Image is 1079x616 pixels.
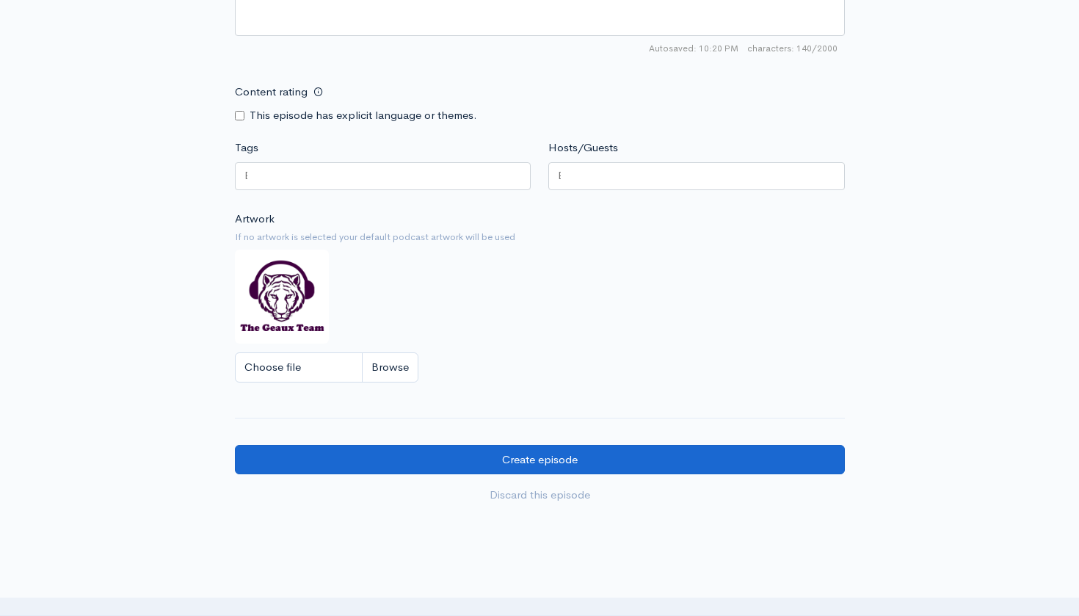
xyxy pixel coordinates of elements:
label: Artwork [235,211,275,228]
input: Create episode [235,445,845,475]
label: This episode has explicit language or themes. [250,107,477,124]
small: If no artwork is selected your default podcast artwork will be used [235,230,845,244]
a: Discard this episode [235,480,845,510]
label: Tags [235,139,258,156]
label: Hosts/Guests [548,139,618,156]
input: Enter tags for this episode [244,167,247,184]
span: 140/2000 [747,42,838,55]
span: Autosaved: 10:20 PM [649,42,738,55]
input: Enter the names of the people that appeared on this episode [558,167,561,184]
label: Content rating [235,77,308,107]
